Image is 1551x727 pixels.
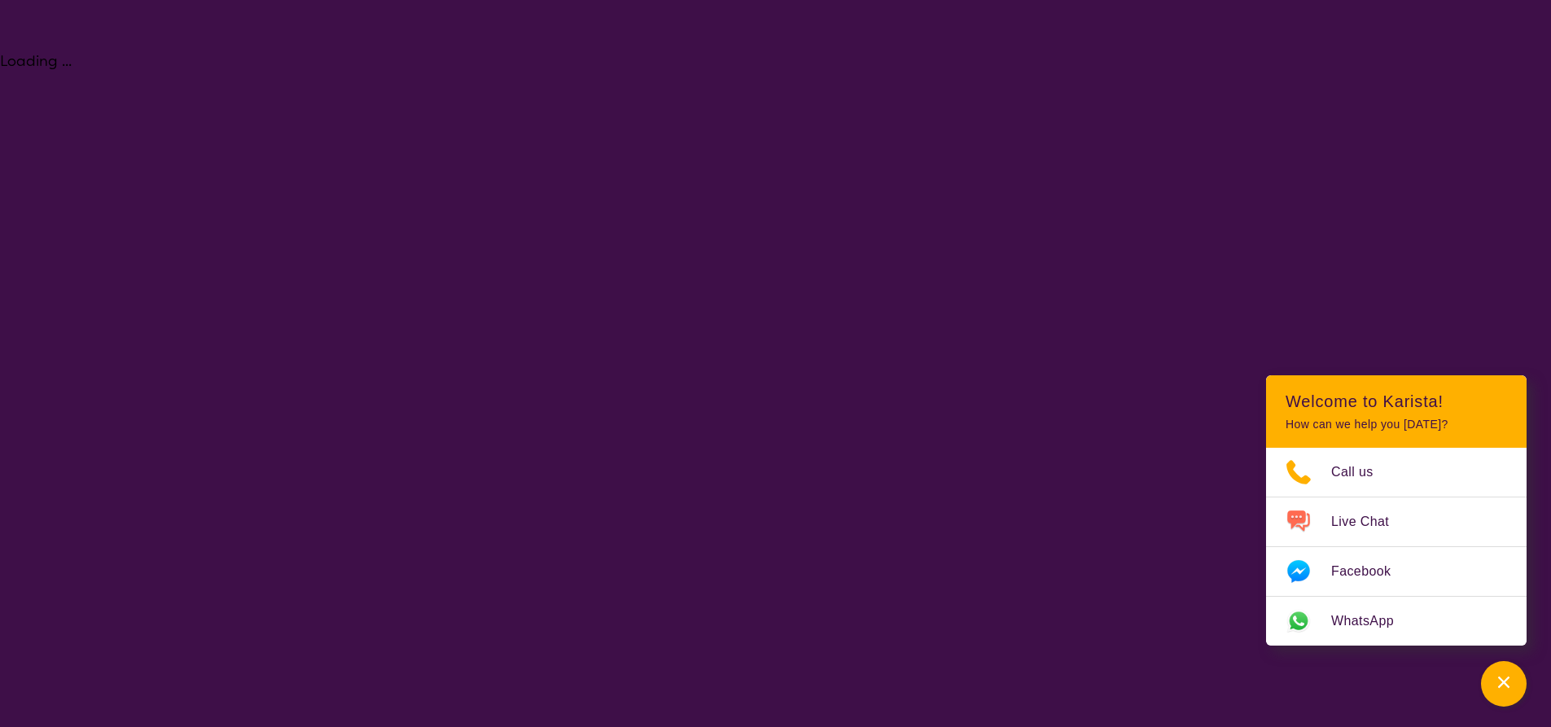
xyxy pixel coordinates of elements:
a: Web link opens in a new tab. [1266,597,1527,646]
span: Live Chat [1331,510,1409,534]
p: How can we help you [DATE]? [1286,418,1507,431]
h2: Welcome to Karista! [1286,392,1507,411]
ul: Choose channel [1266,448,1527,646]
button: Channel Menu [1481,661,1527,707]
span: Call us [1331,460,1393,484]
span: Facebook [1331,559,1410,584]
div: Channel Menu [1266,375,1527,646]
span: WhatsApp [1331,609,1413,633]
